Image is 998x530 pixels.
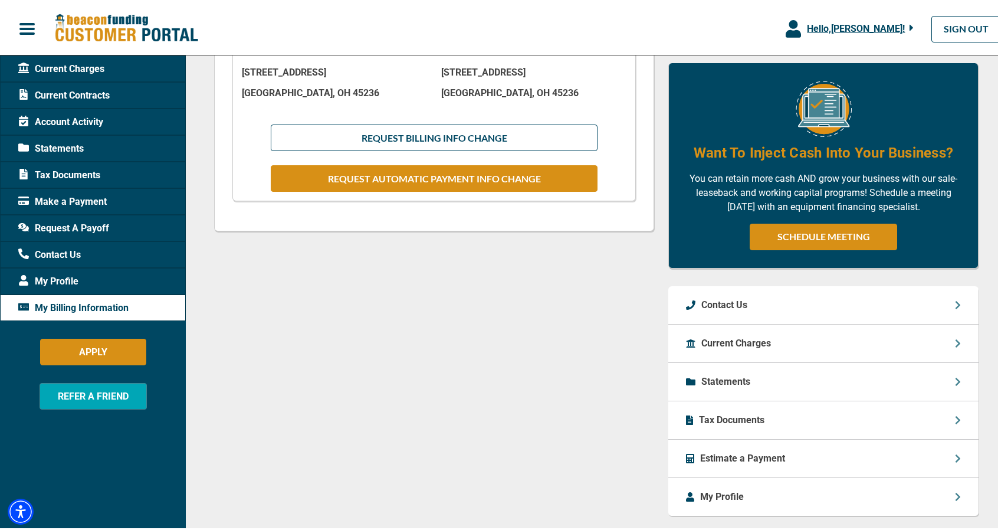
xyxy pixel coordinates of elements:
span: Current Charges [18,60,104,74]
span: Current Contracts [18,86,110,100]
span: Account Activity [18,113,103,127]
p: You can retain more cash AND grow your business with our sale-leaseback and working capital progr... [687,169,960,212]
button: REQUEST BILLING INFO CHANGE [271,122,598,149]
p: [GEOGRAPHIC_DATA] , OH 45236 [441,85,626,96]
p: [STREET_ADDRESS] [441,64,626,76]
span: Request A Payoff [18,219,109,233]
p: Current Charges [701,334,771,348]
span: My Billing Information [18,299,129,313]
button: REFER A FRIEND [40,381,147,407]
span: Tax Documents [18,166,100,180]
p: Statements [701,372,750,387]
div: Accessibility Menu [8,496,34,522]
span: Statements [18,139,84,153]
p: Contact Us [701,296,747,310]
img: Equipment Financing Online Image [796,78,852,135]
img: Beacon Funding Customer Portal Logo [54,11,198,41]
p: [GEOGRAPHIC_DATA] , OH 45236 [242,85,427,96]
button: APPLY [40,336,146,363]
p: Estimate a Payment [700,449,785,463]
span: My Profile [18,272,78,286]
h4: Want To Inject Cash Into Your Business? [694,140,953,161]
span: Make a Payment [18,192,107,207]
p: My Profile [700,488,744,502]
p: Tax Documents [699,411,764,425]
a: SCHEDULE MEETING [750,221,897,248]
p: [STREET_ADDRESS] [242,64,427,76]
button: REQUEST AUTOMATIC PAYMENT INFO CHANGE [271,163,598,189]
span: Hello, [PERSON_NAME] ! [807,21,905,32]
span: Contact Us [18,246,81,260]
